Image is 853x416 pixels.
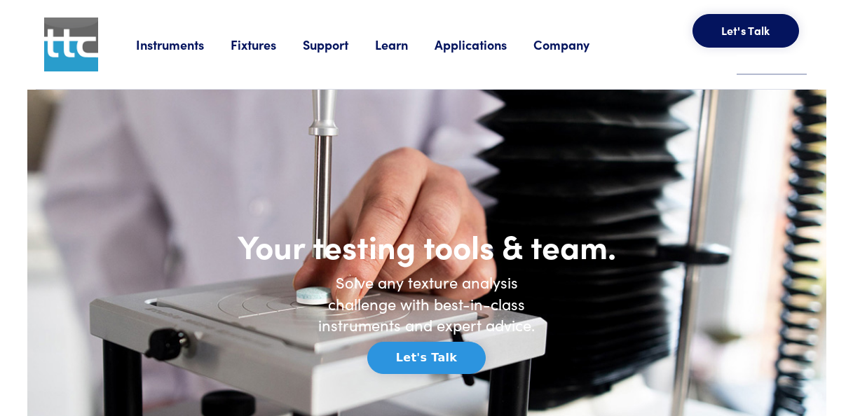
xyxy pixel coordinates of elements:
a: Applications [435,36,533,53]
a: Company [533,36,616,53]
button: Let's Talk [367,342,486,374]
img: ttc_logo_1x1_v1.0.png [44,18,98,71]
a: Fixtures [231,36,303,53]
h6: Solve any texture analysis challenge with best-in-class instruments and expert advice. [308,272,546,336]
a: Instruments [136,36,231,53]
button: Let's Talk [692,14,799,48]
a: Learn [375,36,435,53]
h1: Your testing tools & team. [189,226,665,266]
a: Support [303,36,375,53]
